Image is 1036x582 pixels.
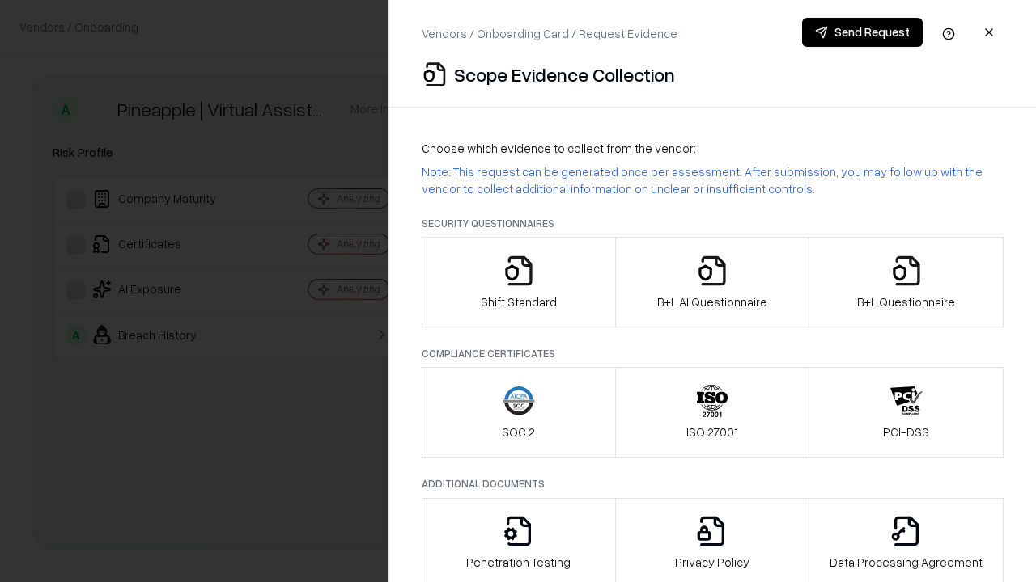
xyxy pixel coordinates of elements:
button: PCI-DSS [809,367,1004,458]
button: Send Request [802,18,923,47]
p: PCI-DSS [883,424,929,441]
p: Compliance Certificates [422,347,1004,361]
button: Shift Standard [422,237,616,327]
p: Scope Evidence Collection [454,61,675,87]
p: Vendors / Onboarding Card / Request Evidence [422,25,677,42]
p: Penetration Testing [466,554,571,571]
p: SOC 2 [502,424,535,441]
p: ISO 27001 [686,424,738,441]
p: Security Questionnaires [422,217,1004,230]
p: Data Processing Agreement [830,554,983,571]
p: Privacy Policy [675,554,749,571]
button: SOC 2 [422,367,616,458]
p: B+L Questionnaire [857,293,955,310]
button: ISO 27001 [615,367,810,458]
button: B+L AI Questionnaire [615,237,810,327]
p: Shift Standard [481,293,557,310]
p: Choose which evidence to collect from the vendor: [422,140,1004,157]
button: B+L Questionnaire [809,237,1004,327]
p: Note: This request can be generated once per assessment. After submission, you may follow up with... [422,163,1004,197]
p: B+L AI Questionnaire [657,293,767,310]
p: Additional Documents [422,477,1004,491]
